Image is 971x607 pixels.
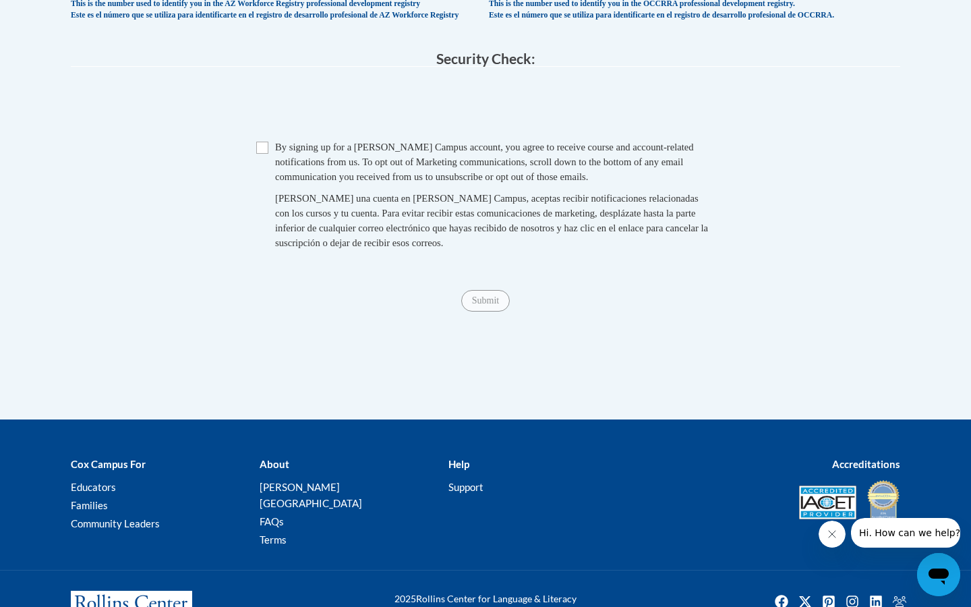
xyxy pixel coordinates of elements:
iframe: Message from company [851,518,960,548]
input: Submit [461,290,510,312]
b: Accreditations [832,458,900,470]
span: [PERSON_NAME] una cuenta en [PERSON_NAME] Campus, aceptas recibir notificaciones relacionadas con... [275,193,708,248]
iframe: Button to launch messaging window [917,553,960,596]
b: Help [448,458,469,470]
a: Educators [71,481,116,493]
b: About [260,458,289,470]
b: Cox Campus For [71,458,146,470]
iframe: Close message [819,521,846,548]
a: Families [71,499,108,511]
span: 2025 [394,593,416,604]
a: Community Leaders [71,517,160,529]
img: Accredited IACET® Provider [799,486,856,519]
span: Security Check: [436,50,535,67]
a: Support [448,481,483,493]
iframe: reCAPTCHA [383,80,588,133]
a: Terms [260,533,287,546]
img: IDA® Accredited [866,479,900,526]
a: [PERSON_NAME][GEOGRAPHIC_DATA] [260,481,362,509]
a: FAQs [260,515,284,527]
span: By signing up for a [PERSON_NAME] Campus account, you agree to receive course and account-related... [275,142,694,182]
